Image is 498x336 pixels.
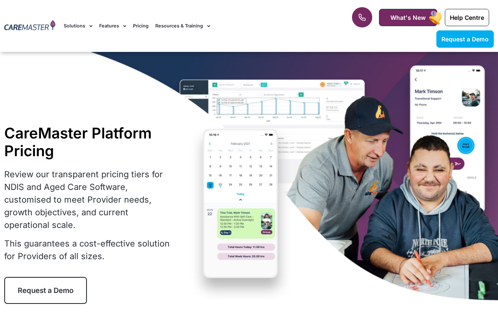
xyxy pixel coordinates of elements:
[390,14,426,21] span: What's New
[4,168,175,231] p: Review our transparent pricing tiers for NDIS and Aged Care Software, customised to meet Provider...
[4,277,87,304] a: Request a Demo
[4,237,175,263] p: This guarantees a cost-effective solution for Providers of all sizes.
[18,286,73,295] span: Request a Demo
[4,20,55,32] img: CareMaster Logo
[441,35,489,43] span: Request a Demo
[379,9,437,26] a: What's New
[64,12,318,40] nav: Menu
[64,12,92,40] a: Solutions
[133,12,149,40] a: Pricing
[99,12,126,40] a: Features
[155,12,210,40] a: Resources & Training
[445,9,489,26] a: Help Centre
[4,124,175,160] h1: CareMaster Platform Pricing
[436,30,494,48] a: Request a Demo
[450,14,484,21] span: Help Centre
